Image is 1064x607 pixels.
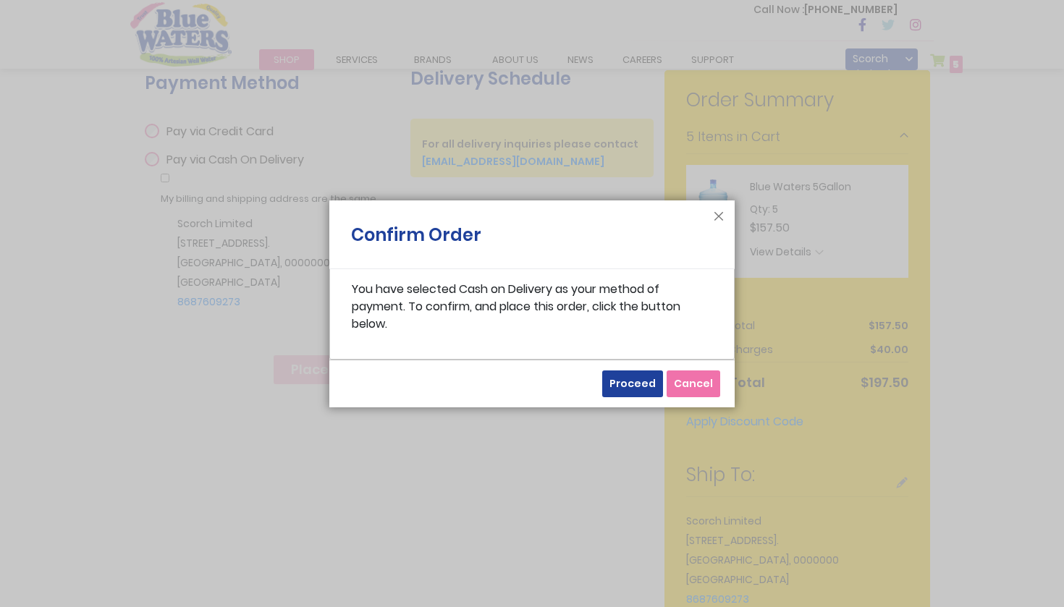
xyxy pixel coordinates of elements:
[602,370,663,397] button: Proceed
[674,376,713,391] span: Cancel
[609,376,656,391] span: Proceed
[667,370,720,397] button: Cancel
[352,281,712,333] p: You have selected Cash on Delivery as your method of payment. To confirm, and place this order, c...
[351,222,481,255] h1: Confirm Order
